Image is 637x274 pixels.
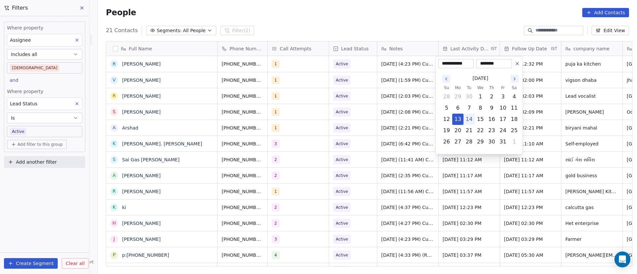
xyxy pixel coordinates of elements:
[464,114,474,125] button: Today, Tuesday, October 14th, 2025
[509,125,520,136] button: Saturday, October 25th, 2025
[486,91,497,102] button: Thursday, October 2nd, 2025
[498,103,508,113] button: Friday, October 10th, 2025
[441,84,520,147] table: October 2025
[441,91,452,102] button: Sunday, September 28th, 2025
[472,75,488,82] span: [DATE]
[498,114,508,125] button: Friday, October 17th, 2025
[486,103,497,113] button: Thursday, October 9th, 2025
[464,103,474,113] button: Tuesday, October 7th, 2025
[464,137,474,147] button: Tuesday, October 28th, 2025
[509,114,520,125] button: Saturday, October 18th, 2025
[441,114,452,125] button: Sunday, October 12th, 2025
[453,91,463,102] button: Monday, September 29th, 2025
[498,137,508,147] button: Friday, October 31st, 2025
[464,125,474,136] button: Tuesday, October 21st, 2025
[486,137,497,147] button: Thursday, October 30th, 2025
[453,125,463,136] button: Monday, October 20th, 2025
[463,84,475,91] th: Tuesday
[509,137,520,147] button: Saturday, November 1st, 2025
[486,125,497,136] button: Thursday, October 23rd, 2025
[452,84,463,91] th: Monday
[453,103,463,113] button: Monday, October 6th, 2025
[486,84,497,91] th: Thursday
[509,84,520,91] th: Saturday
[498,125,508,136] button: Friday, October 24th, 2025
[475,84,486,91] th: Wednesday
[464,91,474,102] button: Tuesday, September 30th, 2025
[441,103,452,113] button: Sunday, October 5th, 2025
[475,114,486,125] button: Wednesday, October 15th, 2025
[486,114,497,125] button: Thursday, October 16th, 2025
[453,114,463,125] button: Monday, October 13th, 2025, selected
[509,103,520,113] button: Saturday, October 11th, 2025
[453,137,463,147] button: Monday, October 27th, 2025
[475,103,486,113] button: Wednesday, October 8th, 2025
[442,75,450,83] button: Go to the Previous Month
[441,84,452,91] th: Sunday
[475,91,486,102] button: Wednesday, October 1st, 2025
[497,84,509,91] th: Friday
[475,137,486,147] button: Wednesday, October 29th, 2025
[475,125,486,136] button: Wednesday, October 22nd, 2025
[511,75,519,83] button: Go to the Next Month
[509,91,520,102] button: Saturday, October 4th, 2025
[441,137,452,147] button: Sunday, October 26th, 2025
[498,91,508,102] button: Friday, October 3rd, 2025
[441,125,452,136] button: Sunday, October 19th, 2025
